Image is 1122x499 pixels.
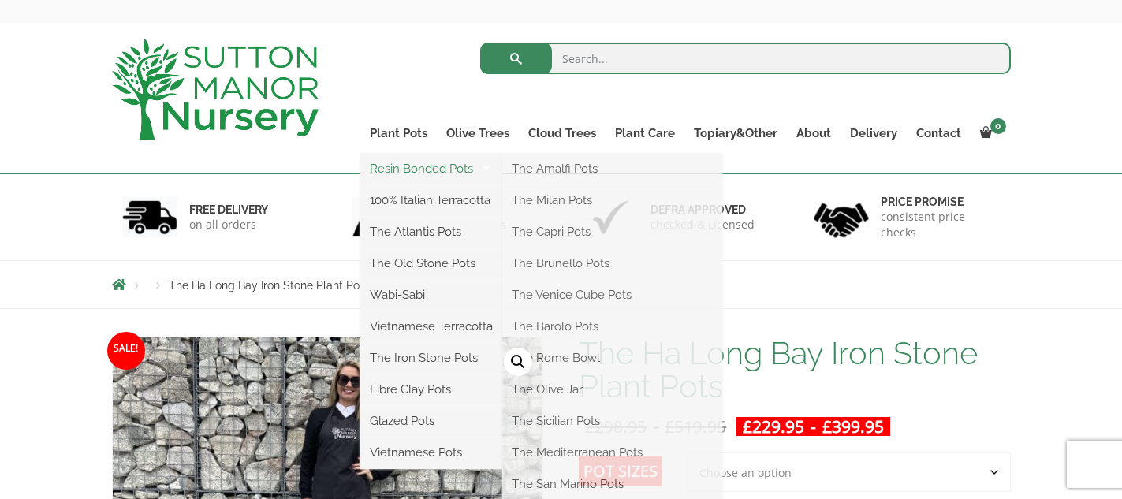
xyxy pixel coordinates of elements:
[502,409,722,433] a: The Sicilian Pots
[881,209,1001,240] p: consistent price checks
[502,472,722,496] a: The San Marino Pots
[502,441,722,464] a: The Mediterranean Pots
[519,122,606,144] a: Cloud Trees
[360,251,502,275] a: The Old Stone Pots
[189,203,268,217] h6: FREE DELIVERY
[360,220,502,244] a: The Atlantis Pots
[189,217,268,233] p: on all orders
[107,332,145,370] span: Sale!
[502,157,722,181] a: The Amalfi Pots
[360,283,502,307] a: Wabi-Sabi
[360,315,502,338] a: Vietnamese Terracotta
[360,409,502,433] a: Glazed Pots
[841,122,907,144] a: Delivery
[579,337,1010,403] h1: The Ha Long Bay Iron Stone Plant Pots
[112,278,1011,291] nav: Breadcrumbs
[971,122,1011,144] a: 0
[743,415,752,438] span: £
[907,122,971,144] a: Contact
[502,188,722,212] a: The Milan Pots
[606,122,684,144] a: Plant Care
[502,251,722,275] a: The Brunello Pots
[787,122,841,144] a: About
[822,415,832,438] span: £
[360,122,437,144] a: Plant Pots
[360,441,502,464] a: Vietnamese Pots
[736,417,890,436] ins: -
[502,378,722,401] a: The Olive Jar
[360,157,502,181] a: Resin Bonded Pots
[360,346,502,370] a: The Iron Stone Pots
[504,348,532,376] a: View full-screen image gallery
[502,283,722,307] a: The Venice Cube Pots
[169,279,369,292] span: The Ha Long Bay Iron Stone Plant Pots
[112,39,319,140] img: logo
[122,197,177,237] img: 1.jpg
[743,415,804,438] bdi: 229.95
[437,122,519,144] a: Olive Trees
[360,378,502,401] a: Fibre Clay Pots
[990,118,1006,134] span: 0
[502,315,722,338] a: The Barolo Pots
[822,415,884,438] bdi: 399.95
[502,220,722,244] a: The Capri Pots
[814,193,869,241] img: 4.jpg
[352,197,408,237] img: 2.jpg
[684,122,787,144] a: Topiary&Other
[360,188,502,212] a: 100% Italian Terracotta
[502,346,722,370] a: The Rome Bowl
[881,195,1001,209] h6: Price promise
[480,43,1011,74] input: Search...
